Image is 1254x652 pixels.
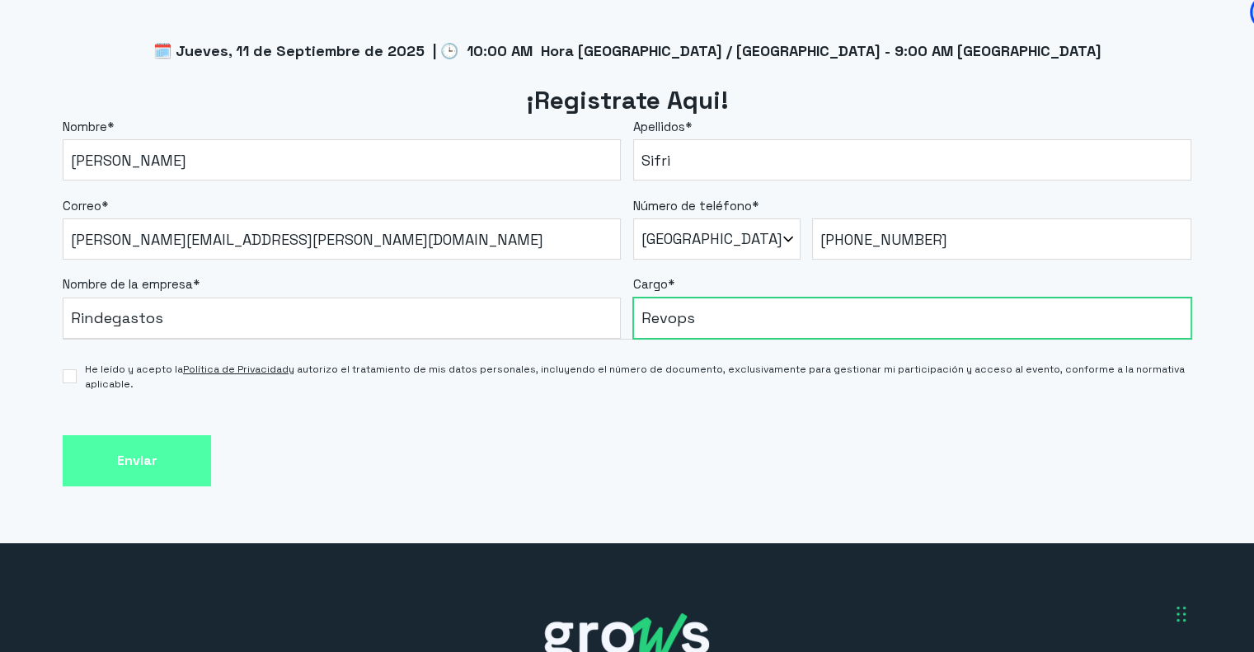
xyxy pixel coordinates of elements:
[633,276,668,292] span: Cargo
[63,198,101,213] span: Correo
[633,198,752,213] span: Número de teléfono
[153,41,1101,60] span: 🗓️ Jueves, 11 de Septiembre de 2025 | 🕒 10:00 AM Hora [GEOGRAPHIC_DATA] / [GEOGRAPHIC_DATA] - 9:0...
[958,442,1254,652] iframe: Chat Widget
[63,369,77,383] input: He leído y acepto laPolítica de Privacidady autorizo el tratamiento de mis datos personales, incl...
[85,362,1191,392] span: He leído y acepto la y autorizo el tratamiento de mis datos personales, incluyendo el número de d...
[63,84,1191,118] h2: ¡Registrate Aqui!
[633,119,685,134] span: Apellidos
[183,363,289,376] a: Política de Privacidad
[1177,589,1186,639] div: Arrastrar
[958,442,1254,652] div: Widget de chat
[63,276,193,292] span: Nombre de la empresa
[63,119,107,134] span: Nombre
[63,435,211,487] input: Enviar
